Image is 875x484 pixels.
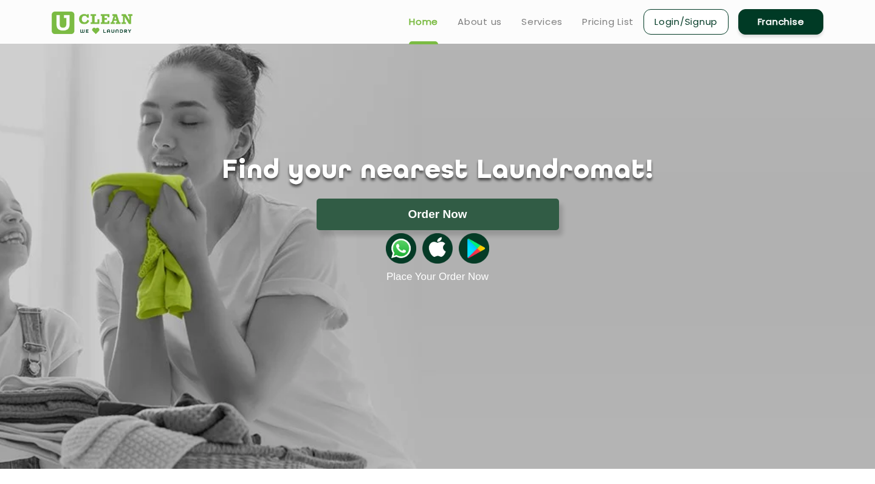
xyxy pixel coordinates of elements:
a: Place Your Order Now [386,271,489,283]
a: Pricing List [582,15,634,29]
img: whatsappicon.png [386,233,416,264]
a: Services [521,15,563,29]
button: Order Now [317,199,559,230]
a: Franchise [738,9,823,35]
a: About us [458,15,502,29]
a: Login/Signup [643,9,729,35]
img: UClean Laundry and Dry Cleaning [52,12,132,34]
img: playstoreicon.png [459,233,489,264]
a: Home [409,15,438,29]
h1: Find your nearest Laundromat! [43,156,832,186]
img: apple-icon.png [422,233,453,264]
